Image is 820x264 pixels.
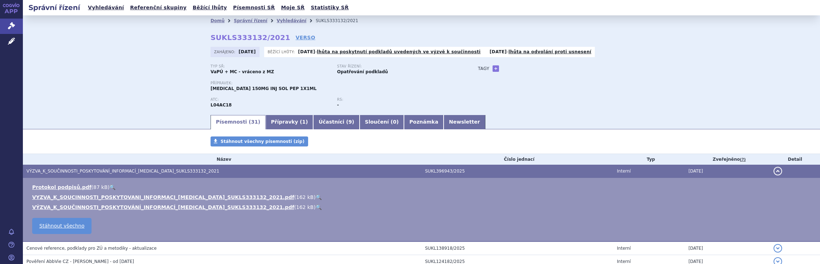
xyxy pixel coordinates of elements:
span: 87 kB [93,184,108,190]
a: Stáhnout všechno [32,218,92,234]
span: 162 kB [296,194,314,200]
span: 0 [393,119,396,125]
a: Newsletter [444,115,485,129]
button: detail [774,244,782,253]
td: [DATE] [685,165,770,178]
a: Referenční skupiny [128,3,189,13]
strong: [DATE] [239,49,256,54]
abbr: (?) [740,157,746,162]
span: Pověření AbbVie CZ - Purkertová - od 28.07.2024 [26,259,134,264]
strong: RISANKIZUMAB [211,103,232,108]
span: Cenové reference, podklady pro ZÚ a metodiky - aktualizace [26,246,157,251]
p: Stav řízení: [337,64,456,69]
a: Vyhledávání [277,18,306,23]
li: ( ) [32,194,813,201]
p: - [298,49,481,55]
a: Správní řízení [234,18,267,23]
span: Stáhnout všechny písemnosti (zip) [221,139,305,144]
span: Interní [617,169,631,174]
a: Přípravky (1) [266,115,313,129]
a: Písemnosti (31) [211,115,266,129]
span: 162 kB [296,204,314,210]
span: Interní [617,246,631,251]
th: Typ [613,154,685,165]
a: Účastníci (9) [313,115,359,129]
a: + [493,65,499,72]
a: VÝZVA_K_SOUČINNOSTI_POSKYTOVÁNÍ_INFORMACÍ_[MEDICAL_DATA]_SUKLS333132_2021.pdf [32,204,294,210]
strong: Opatřování podkladů [337,69,388,74]
strong: - [337,103,339,108]
a: lhůta na poskytnutí podkladů uvedených ve výzvě k součinnosti [317,49,481,54]
h3: Tagy [478,64,489,73]
a: 🔍 [316,204,322,210]
strong: [DATE] [298,49,315,54]
a: Poznámka [404,115,444,129]
button: detail [774,167,782,175]
th: Název [23,154,421,165]
a: Moje SŘ [279,3,307,13]
a: Stáhnout všechny písemnosti (zip) [211,136,308,146]
strong: VaPÚ + MC - vráceno z MZ [211,69,274,74]
span: VÝZVA_K_SOUČINNOSTI_POSKYTOVÁNÍ_INFORMACÍ_SKYRIZI_SUKLS333132_2021 [26,169,219,174]
a: Sloučení (0) [360,115,404,129]
span: Interní [617,259,631,264]
li: ( ) [32,184,813,191]
strong: [DATE] [490,49,507,54]
td: SUKL396943/2025 [421,165,613,178]
a: Písemnosti SŘ [231,3,277,13]
a: VYZVA_K_SOUCINNOSTI_POSKYTOVANI_INFORMACI_[MEDICAL_DATA]_SUKLS333132_2021.pdf [32,194,294,200]
a: 🔍 [109,184,115,190]
li: ( ) [32,204,813,211]
a: Vyhledávání [86,3,126,13]
span: Běžící lhůty: [268,49,296,55]
a: Běžící lhůty [191,3,229,13]
a: VERSO [296,34,315,41]
span: [MEDICAL_DATA] 150MG INJ SOL PEP 1X1ML [211,86,317,91]
p: ATC: [211,98,330,102]
a: Domů [211,18,224,23]
span: 1 [302,119,306,125]
a: Statistiky SŘ [308,3,351,13]
th: Zveřejněno [685,154,770,165]
td: SUKL138918/2025 [421,241,613,255]
h2: Správní řízení [23,3,86,13]
p: Typ SŘ: [211,64,330,69]
a: 🔍 [316,194,322,200]
p: RS: [337,98,456,102]
span: Zahájeno: [214,49,237,55]
span: 9 [349,119,352,125]
th: Číslo jednací [421,154,613,165]
span: 31 [251,119,258,125]
li: SUKLS333132/2021 [316,15,367,26]
p: - [490,49,592,55]
strong: SUKLS333132/2021 [211,33,290,42]
th: Detail [770,154,820,165]
td: [DATE] [685,241,770,255]
a: lhůta na odvolání proti usnesení [508,49,591,54]
a: Protokol podpisů.pdf [32,184,92,190]
p: Přípravek: [211,81,464,85]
